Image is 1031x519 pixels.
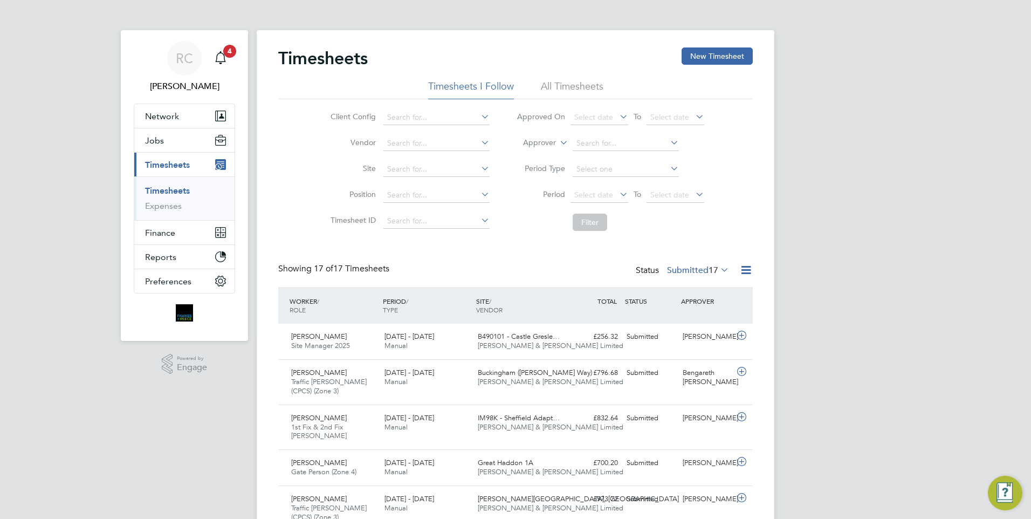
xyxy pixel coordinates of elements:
[476,305,503,314] span: VENDOR
[134,128,235,152] button: Jobs
[134,41,235,93] a: RC[PERSON_NAME]
[384,467,408,476] span: Manual
[291,368,347,377] span: [PERSON_NAME]
[145,186,190,196] a: Timesheets
[682,47,753,65] button: New Timesheet
[291,341,350,350] span: Site Manager 2025
[622,490,678,508] div: Submitted
[678,490,734,508] div: [PERSON_NAME]
[597,297,617,305] span: TOTAL
[678,364,734,391] div: Bengareth [PERSON_NAME]
[566,454,622,472] div: £700.20
[291,413,347,422] span: [PERSON_NAME]
[145,228,175,238] span: Finance
[622,291,678,311] div: STATUS
[709,265,718,276] span: 17
[384,458,434,467] span: [DATE] - [DATE]
[327,215,376,225] label: Timesheet ID
[988,476,1022,510] button: Engage Resource Center
[384,368,434,377] span: [DATE] - [DATE]
[287,291,380,319] div: WORKER
[317,297,319,305] span: /
[145,111,179,121] span: Network
[574,190,613,200] span: Select date
[478,368,592,377] span: Buckingham ([PERSON_NAME] Way)
[327,163,376,173] label: Site
[177,363,207,372] span: Engage
[145,160,190,170] span: Timesheets
[678,409,734,427] div: [PERSON_NAME]
[134,221,235,244] button: Finance
[145,201,182,211] a: Expenses
[630,110,644,124] span: To
[478,332,560,341] span: B490101 - Castle Gresle…
[383,136,490,151] input: Search for...
[384,377,408,386] span: Manual
[478,503,623,513] span: [PERSON_NAME] & [PERSON_NAME] Limited
[291,422,347,441] span: 1st Fix & 2nd Fix [PERSON_NAME]
[566,364,622,382] div: £796.68
[622,454,678,472] div: Submitted
[134,104,235,128] button: Network
[177,354,207,363] span: Powered by
[573,214,607,231] button: Filter
[622,364,678,382] div: Submitted
[478,458,533,467] span: Great Haddon 1A
[383,188,490,203] input: Search for...
[478,494,679,503] span: [PERSON_NAME][GEOGRAPHIC_DATA], [GEOGRAPHIC_DATA]
[176,304,193,322] img: bromak-logo-retina.png
[383,214,490,229] input: Search for...
[573,136,679,151] input: Search for...
[384,494,434,503] span: [DATE] - [DATE]
[517,189,565,199] label: Period
[327,112,376,121] label: Client Config
[383,305,398,314] span: TYPE
[507,138,556,148] label: Approver
[566,409,622,427] div: £832.64
[384,341,408,350] span: Manual
[121,30,248,341] nav: Main navigation
[134,245,235,269] button: Reports
[384,413,434,422] span: [DATE] - [DATE]
[473,291,567,319] div: SITE
[327,189,376,199] label: Position
[327,138,376,147] label: Vendor
[134,304,235,322] a: Go to home page
[314,263,333,274] span: 17 of
[667,265,729,276] label: Submitted
[630,187,644,201] span: To
[134,153,235,176] button: Timesheets
[574,112,613,122] span: Select date
[428,80,514,99] li: Timesheets I Follow
[278,263,391,275] div: Showing
[291,494,347,503] span: [PERSON_NAME]
[162,354,208,374] a: Powered byEngage
[478,377,623,386] span: [PERSON_NAME] & [PERSON_NAME] Limited
[517,163,565,173] label: Period Type
[622,409,678,427] div: Submitted
[134,176,235,220] div: Timesheets
[566,490,622,508] div: £973.72
[384,332,434,341] span: [DATE] - [DATE]
[291,377,367,395] span: Traffic [PERSON_NAME] (CPCS) (Zone 3)
[478,413,560,422] span: IM98K - Sheffield Adapt…
[383,162,490,177] input: Search for...
[278,47,368,69] h2: Timesheets
[380,291,473,319] div: PERIOD
[650,112,689,122] span: Select date
[566,328,622,346] div: £256.32
[517,112,565,121] label: Approved On
[145,135,164,146] span: Jobs
[678,291,734,311] div: APPROVER
[210,41,231,76] a: 4
[291,458,347,467] span: [PERSON_NAME]
[384,503,408,513] span: Manual
[291,332,347,341] span: [PERSON_NAME]
[145,276,191,286] span: Preferences
[291,467,356,476] span: Gate Person (Zone 4)
[489,297,491,305] span: /
[223,45,236,58] span: 4
[145,252,176,262] span: Reports
[290,305,306,314] span: ROLE
[541,80,603,99] li: All Timesheets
